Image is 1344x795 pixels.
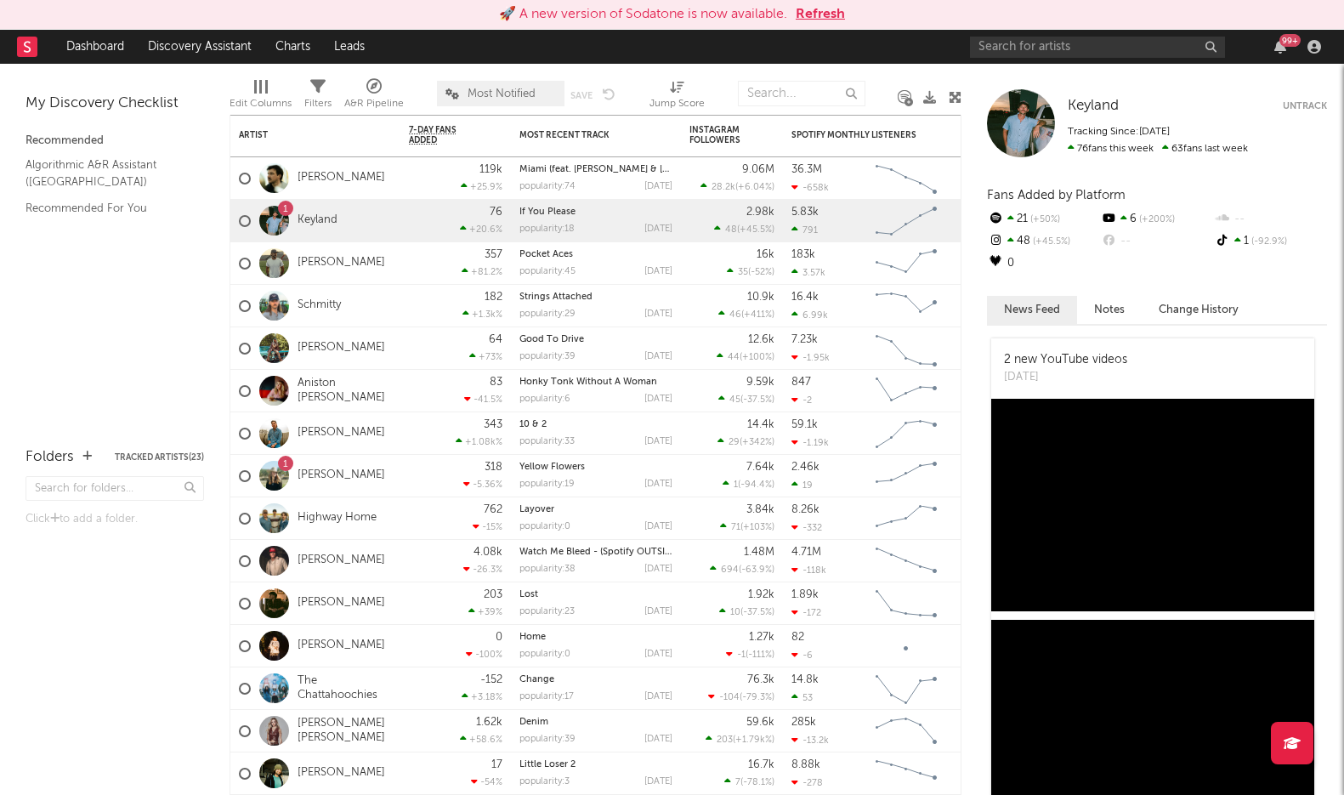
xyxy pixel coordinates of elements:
button: Notes [1077,296,1142,324]
a: Charts [264,30,322,64]
div: popularity: 45 [519,267,576,276]
svg: Chart title [868,497,944,540]
a: Strings Attached [519,292,593,302]
a: Watch Me Bleed - (Spotify OUTSIDE Version) - Live From [GEOGRAPHIC_DATA], [GEOGRAPHIC_DATA] [519,548,967,557]
div: 76.3k [747,674,774,685]
span: +50 % [1028,215,1060,224]
div: 6 [1100,208,1213,230]
a: Dashboard [54,30,136,64]
div: -6 [791,650,813,661]
div: -1.95k [791,352,830,363]
span: 1 [734,480,738,490]
div: ( ) [719,606,774,617]
a: [PERSON_NAME] [PERSON_NAME] [298,717,392,746]
div: 76 [490,207,502,218]
span: 10 [730,608,740,617]
a: [PERSON_NAME] [298,426,385,440]
div: 14.4k [747,419,774,430]
svg: Chart title [868,710,944,752]
div: 6.99k [791,309,828,321]
div: Denim [519,718,672,727]
div: 9.59k [746,377,774,388]
div: +25.9 % [461,181,502,192]
a: Layover [519,505,554,514]
button: Save [570,91,593,100]
div: ( ) [714,224,774,235]
span: +200 % [1137,215,1175,224]
div: 14.8k [791,674,819,685]
div: [DATE] [644,650,672,659]
a: Schmitty [298,298,341,313]
div: 64 [489,334,502,345]
div: Little Loser 2 [519,760,672,769]
div: 1.92k [748,589,774,600]
div: Yellow Flowers [519,463,672,472]
svg: Chart title [868,412,944,455]
a: Leads [322,30,377,64]
div: +1.08k % [456,436,502,447]
div: Miami (feat. Lil Wayne & Rick Ross) [519,165,672,174]
div: [DATE] [1004,369,1127,386]
div: +73 % [469,351,502,362]
a: Recommended For You [26,199,187,218]
button: Change History [1142,296,1256,324]
div: 2.46k [791,462,819,473]
a: Change [519,675,554,684]
div: popularity: 38 [519,565,576,574]
a: Home [519,633,546,642]
a: 10 & 2 [519,420,547,429]
div: popularity: 0 [519,522,570,531]
div: -152 [480,674,502,685]
a: Keyland [298,213,337,228]
a: [PERSON_NAME] [298,639,385,653]
div: 1 [1214,230,1327,253]
svg: Chart title [868,285,944,327]
div: [DATE] [644,395,672,404]
svg: Chart title [868,327,944,370]
div: 8.88k [791,759,820,770]
button: News Feed [987,296,1077,324]
span: -63.9 % [741,565,772,575]
span: -104 [719,693,740,702]
a: Miami (feat. [PERSON_NAME] & [PERSON_NAME]) [519,165,736,174]
div: A&R Pipeline [344,72,404,122]
span: 44 [728,353,740,362]
div: 285k [791,717,816,728]
span: 28.2k [712,183,735,192]
span: 35 [738,268,748,277]
div: 0 [496,632,502,643]
div: 203 [484,589,502,600]
div: 21 [987,208,1100,230]
span: 48 [725,225,737,235]
div: 2.98k [746,207,774,218]
div: ( ) [720,521,774,532]
div: 10.9k [747,292,774,303]
a: Honky Tonk Without A Woman [519,378,657,387]
div: Honky Tonk Without A Woman [519,378,672,387]
div: Instagram Followers [689,125,749,145]
div: Filters [304,72,332,122]
div: popularity: 23 [519,607,575,616]
span: -92.9 % [1249,237,1287,247]
div: 10 & 2 [519,420,672,429]
div: 🚀 A new version of Sodatone is now available. [499,4,787,25]
div: 17 [491,759,502,770]
div: -5.36 % [463,479,502,490]
div: -13.2k [791,735,829,746]
div: 99 + [1279,34,1301,47]
span: 46 [729,310,741,320]
button: Undo the changes to the current view. [603,86,615,101]
div: My Discovery Checklist [26,94,204,114]
div: Pocket Aces [519,250,672,259]
div: 343 [484,419,502,430]
span: 45 [729,395,740,405]
div: 3.84k [746,504,774,515]
div: 16k [757,249,774,260]
div: -54 % [471,776,502,787]
span: -37.5 % [743,608,772,617]
span: +1.79k % [735,735,772,745]
div: -15 % [473,521,502,532]
div: 182 [485,292,502,303]
a: Yellow Flowers [519,463,585,472]
div: -26.3 % [463,564,502,575]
